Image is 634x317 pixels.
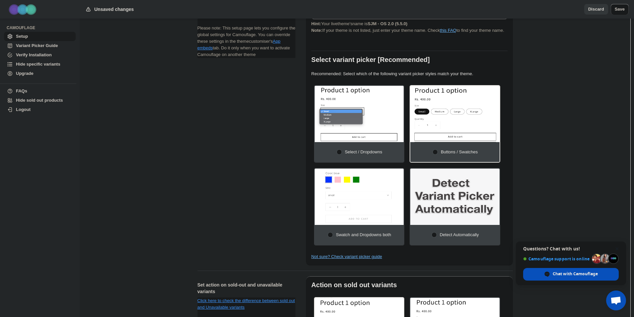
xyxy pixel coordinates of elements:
a: Click here to check the difference between sold out and Unavailable variants [198,298,295,310]
span: Camouflage support is online [523,256,590,261]
b: Select variant picker [Recommended] [311,56,430,63]
a: this FAQ [440,28,456,33]
b: Action on sold out variants [311,281,397,289]
span: CAMOUFLAGE [7,25,76,30]
span: FAQs [16,88,27,93]
span: Save [615,6,625,13]
span: Chat with Camouflage [553,271,598,277]
img: Select / Dropdowns [315,86,404,142]
button: Discard [584,4,608,15]
span: Buttons / Swatches [441,149,478,154]
a: Variant Picker Guide [4,41,76,50]
span: Hide specific variants [16,62,60,67]
strong: Hint: [311,21,321,26]
a: Verify Installation [4,50,76,60]
a: Hide specific variants [4,60,76,69]
a: FAQs [4,86,76,96]
img: Detect Automatically [410,169,500,225]
span: Verify Installation [16,52,52,57]
span: Close chat [613,245,621,253]
p: Please note: This setup page lets you configure the global settings for Camouflage. You can overr... [198,18,295,58]
p: If your theme is not listed, just enter your theme name. Check to find your theme name. [311,21,508,34]
img: Buttons / Swatches [410,86,500,142]
span: Variant Picker Guide [16,43,58,48]
span: Upgrade [16,71,34,76]
span: Logout [16,107,31,112]
a: Upgrade [4,69,76,78]
p: Recommended: Select which of the following variant picker styles match your theme. [311,71,508,77]
button: Save [611,4,629,15]
span: Setup [16,34,28,39]
div: Open chat [606,291,626,310]
strong: SJM - OS 2.0 (5.5.0) [367,21,407,26]
h2: Set action on sold-out and unavailable variants [198,282,295,295]
h2: Unsaved changes [94,6,134,13]
a: Logout [4,105,76,114]
span: Select / Dropdowns [345,149,382,154]
span: Discard [588,6,604,13]
img: Swatch and Dropdowns both [315,169,404,225]
a: Hide sold out products [4,96,76,105]
span: Questions? Chat with us! [523,246,619,251]
a: Not sure? Check variant picker guide [311,254,382,259]
div: Chat with Camouflage [523,268,619,281]
a: Setup [4,32,76,41]
span: Swatch and Dropdowns both [336,232,391,237]
strong: Note: [311,28,322,33]
span: Detect Automatically [440,232,479,237]
span: Your live theme's name is [311,21,408,26]
span: Hide sold out products [16,98,63,103]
